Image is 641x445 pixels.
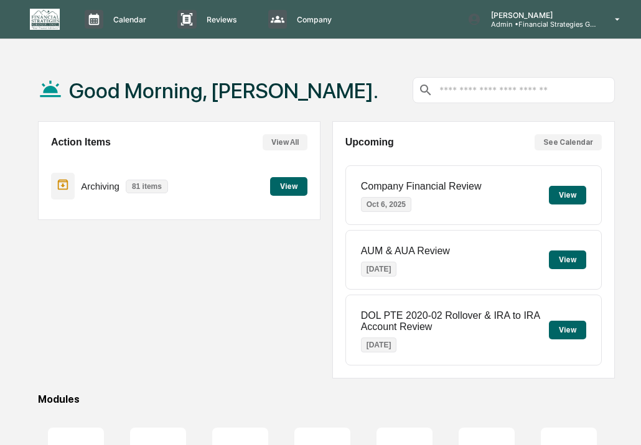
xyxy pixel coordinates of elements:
[345,137,394,148] h2: Upcoming
[263,134,307,150] button: View All
[197,15,243,24] p: Reviews
[361,245,450,257] p: AUM & AUA Review
[81,181,119,191] p: Archiving
[51,137,111,148] h2: Action Items
[361,262,397,277] p: [DATE]
[549,186,586,204] button: View
[287,15,338,24] p: Company
[601,404,635,438] iframe: Open customer support
[361,197,411,212] p: Oct 6, 2025
[361,337,397,352] p: [DATE]
[549,250,586,269] button: View
[481,11,597,20] p: [PERSON_NAME]
[69,78,378,103] h1: Good Morning, [PERSON_NAME].
[270,180,307,191] a: View
[126,180,168,193] p: 81 items
[549,321,586,339] button: View
[535,134,602,150] button: See Calendar
[38,393,615,405] div: Modules
[103,15,152,24] p: Calendar
[270,177,307,196] button: View
[481,20,597,29] p: Admin • Financial Strategies Group (FSG)
[361,310,549,333] p: DOL PTE 2020-02 Rollover & IRA to IRA Account Review
[30,9,60,30] img: logo
[361,181,482,192] p: Company Financial Review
